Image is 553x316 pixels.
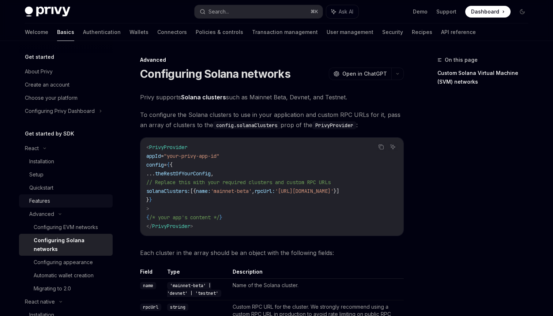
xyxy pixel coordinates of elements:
[140,304,161,311] code: rpcUrl
[413,8,428,15] a: Demo
[25,129,74,138] h5: Get started by SDK
[19,168,113,181] a: Setup
[152,223,190,229] span: PrivyProvider
[29,197,50,205] div: Features
[25,23,48,41] a: Welcome
[327,23,373,41] a: User management
[161,153,164,159] span: =
[164,268,230,279] th: Type
[25,107,95,115] div: Configuring Privy Dashboard
[252,23,318,41] a: Transaction management
[167,282,221,297] code: 'mainnet-beta' | 'devnet' | 'testnet'
[83,23,121,41] a: Authentication
[146,188,190,194] span: solanaClusters:
[57,23,74,41] a: Basics
[334,188,339,194] span: }]
[19,181,113,194] a: Quickstart
[140,268,164,279] th: Field
[312,121,356,129] code: PrivyProvider
[181,94,226,101] a: Solana clusters
[34,258,93,267] div: Configuring appearance
[167,304,188,311] code: string
[140,110,404,130] span: To configure the Solana clusters to use in your application and custom RPC URLs for it, pass an a...
[29,210,54,218] div: Advanced
[146,197,149,203] span: }
[146,144,149,151] span: <
[34,223,98,232] div: Configuring EVM networks
[34,236,108,254] div: Configuring Solana networks
[25,67,53,76] div: About Privy
[140,56,404,64] div: Advanced
[129,23,148,41] a: Wallets
[25,7,70,17] img: dark logo
[342,70,387,77] span: Open in ChatGPT
[19,91,113,104] a: Choose your platform
[146,153,161,159] span: appId
[275,188,334,194] span: '[URL][DOMAIN_NAME]'
[164,161,167,168] span: =
[149,144,187,151] span: PrivyProvider
[25,94,78,102] div: Choose your platform
[146,161,164,168] span: config
[437,67,534,88] a: Custom Solana Virtual Machine (SVM) networks
[140,282,156,289] code: name
[190,188,196,194] span: [{
[146,223,152,229] span: </
[149,197,152,203] span: }
[382,23,403,41] a: Security
[29,157,54,166] div: Installation
[311,9,318,15] span: ⌘ K
[19,155,113,168] a: Installation
[376,142,386,152] button: Copy the contents from the code block
[149,214,219,221] span: /* your app's content */
[25,53,54,61] h5: Get started
[471,8,499,15] span: Dashboard
[230,279,404,300] td: Name of the Solana cluster.
[196,23,243,41] a: Policies & controls
[211,170,214,177] span: ,
[146,179,331,186] span: // Replace this with your required clusters and custom RPC URLs
[326,5,358,18] button: Ask AI
[155,170,211,177] span: theRestOfYourConfig
[445,56,478,64] span: On this page
[339,8,353,15] span: Ask AI
[213,121,281,129] code: config.solanaClusters
[19,234,113,256] a: Configuring Solana networks
[140,92,404,102] span: Privy supports such as Mainnet Beta, Devnet, and Testnet.
[140,67,290,80] h1: Configuring Solana networks
[211,188,252,194] span: 'mainnet-beta'
[190,223,193,229] span: >
[252,188,255,194] span: ,
[230,268,404,279] th: Description
[19,78,113,91] a: Create an account
[140,248,404,258] span: Each cluster in the array should be an object with the following fields:
[465,6,511,18] a: Dashboard
[167,161,170,168] span: {
[34,271,94,280] div: Automatic wallet creation
[19,282,113,295] a: Migrating to 2.0
[19,194,113,208] a: Features
[34,284,71,293] div: Migrating to 2.0
[157,23,187,41] a: Connectors
[19,65,113,78] a: About Privy
[436,8,456,15] a: Support
[196,188,211,194] span: name:
[25,80,69,89] div: Create an account
[164,153,219,159] span: "your-privy-app-id"
[25,144,39,153] div: React
[388,142,398,152] button: Ask AI
[25,297,55,306] div: React native
[516,6,528,18] button: Toggle dark mode
[219,214,222,221] span: }
[19,256,113,269] a: Configuring appearance
[29,183,53,192] div: Quickstart
[412,23,432,41] a: Recipes
[19,269,113,282] a: Automatic wallet creation
[255,188,275,194] span: rpcUrl:
[208,7,229,16] div: Search...
[195,5,323,18] button: Search...⌘K
[29,170,44,179] div: Setup
[329,68,391,80] button: Open in ChatGPT
[170,161,173,168] span: {
[19,221,113,234] a: Configuring EVM networks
